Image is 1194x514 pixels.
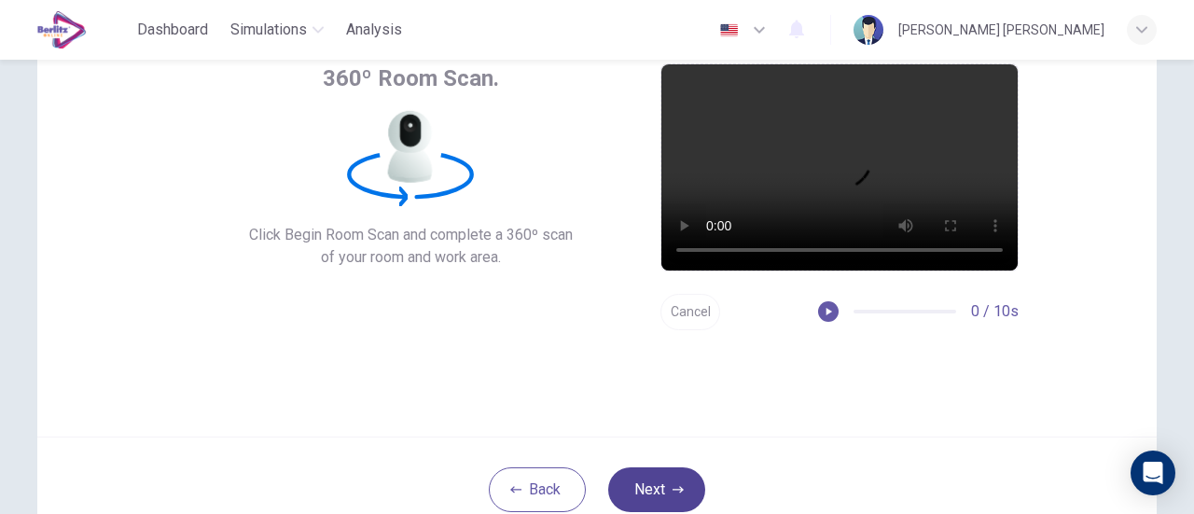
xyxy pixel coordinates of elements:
button: Next [608,467,705,512]
button: Cancel [660,294,720,330]
span: 360º Room Scan. [323,63,499,93]
button: Analysis [339,13,410,47]
img: Profile picture [854,15,883,45]
button: Dashboard [130,13,215,47]
span: Simulations [230,19,307,41]
span: Click Begin Room Scan and complete a 360º scan [249,224,573,246]
img: en [717,23,741,37]
span: of your room and work area. [249,246,573,269]
a: EduSynch logo [37,11,130,49]
span: Analysis [346,19,402,41]
img: EduSynch logo [37,11,87,49]
div: Open Intercom Messenger [1131,451,1175,495]
button: Back [489,467,586,512]
button: Simulations [223,13,331,47]
span: Dashboard [137,19,208,41]
span: 0 / 10s [971,300,1019,323]
div: [PERSON_NAME] [PERSON_NAME] [898,19,1104,41]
